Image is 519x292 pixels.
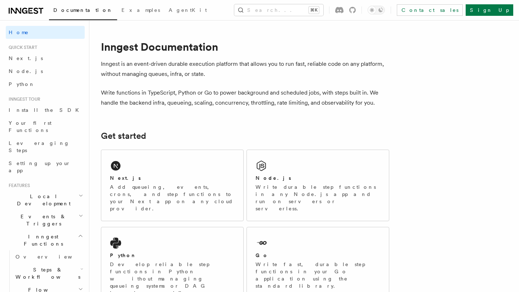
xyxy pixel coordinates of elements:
[13,250,85,263] a: Overview
[6,52,85,65] a: Next.js
[110,252,137,259] h2: Python
[101,131,146,141] a: Get started
[101,150,244,221] a: Next.jsAdd queueing, events, crons, and step functions to your Next app on any cloud provider.
[9,107,83,113] span: Install the SDK
[256,183,380,212] p: Write durable step functions in any Node.js app and run on servers or serverless.
[9,55,43,61] span: Next.js
[49,2,117,20] a: Documentation
[256,174,291,182] h2: Node.js
[6,183,30,188] span: Features
[397,4,463,16] a: Contact sales
[6,193,79,207] span: Local Development
[368,6,385,14] button: Toggle dark mode
[117,2,164,19] a: Examples
[101,88,389,108] p: Write functions in TypeScript, Python or Go to power background and scheduled jobs, with steps bu...
[110,183,235,212] p: Add queueing, events, crons, and step functions to your Next app on any cloud provider.
[6,45,37,50] span: Quick start
[6,190,85,210] button: Local Development
[9,120,52,133] span: Your first Functions
[6,65,85,78] a: Node.js
[6,157,85,177] a: Setting up your app
[6,233,78,247] span: Inngest Functions
[9,140,70,153] span: Leveraging Steps
[309,6,319,14] kbd: ⌘K
[53,7,113,13] span: Documentation
[101,59,389,79] p: Inngest is an event-driven durable execution platform that allows you to run fast, reliable code ...
[256,261,380,289] p: Write fast, durable step functions in your Go application using the standard library.
[234,4,323,16] button: Search...⌘K
[6,78,85,91] a: Python
[6,210,85,230] button: Events & Triggers
[101,40,389,53] h1: Inngest Documentation
[110,174,141,182] h2: Next.js
[6,96,40,102] span: Inngest tour
[13,266,80,280] span: Steps & Workflows
[6,137,85,157] a: Leveraging Steps
[6,117,85,137] a: Your first Functions
[9,81,35,87] span: Python
[6,26,85,39] a: Home
[9,160,71,173] span: Setting up your app
[6,230,85,250] button: Inngest Functions
[247,150,389,221] a: Node.jsWrite durable step functions in any Node.js app and run on servers or serverless.
[466,4,513,16] a: Sign Up
[6,104,85,117] a: Install the SDK
[15,254,90,260] span: Overview
[6,213,79,227] span: Events & Triggers
[164,2,211,19] a: AgentKit
[121,7,160,13] span: Examples
[169,7,207,13] span: AgentKit
[256,252,269,259] h2: Go
[9,68,43,74] span: Node.js
[9,29,29,36] span: Home
[13,263,85,283] button: Steps & Workflows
